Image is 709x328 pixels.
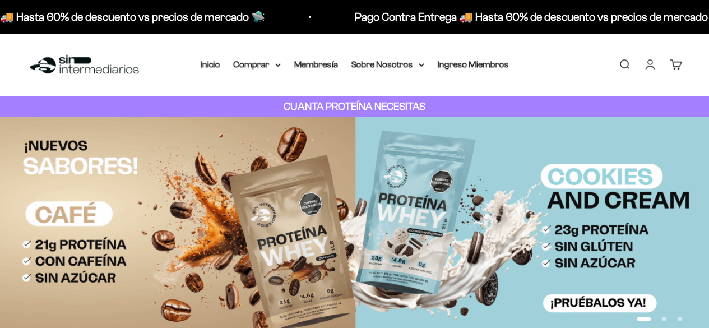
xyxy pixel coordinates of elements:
[438,59,509,69] a: Ingreso Miembros
[234,57,281,72] summary: Comprar
[284,100,425,112] strong: CUANTA PROTEÍNA NECESITAS
[294,59,338,69] a: Membresía
[351,57,424,72] summary: Sobre Nosotros
[201,59,220,69] a: Inicio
